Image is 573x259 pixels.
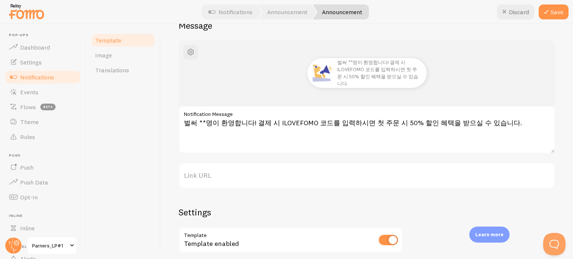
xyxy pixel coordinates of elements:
[20,59,42,66] span: Settings
[543,233,566,255] iframe: Help Scout Beacon - Open
[4,221,81,236] a: Inline
[475,231,504,238] p: Learn more
[20,73,54,81] span: Notifications
[20,103,36,111] span: Flows
[4,175,81,190] a: Push Data
[9,214,81,218] span: Inline
[20,133,35,140] span: Rules
[20,44,50,51] span: Dashboard
[91,33,156,48] a: Template
[4,160,81,175] a: Push
[91,48,156,63] a: Image
[95,66,129,74] span: Translations
[95,51,112,59] span: Image
[20,164,34,171] span: Push
[469,227,510,243] div: Learn more
[4,70,81,85] a: Notifications
[337,59,419,87] p: 벌써 **명이 환영합니다! 결제 시 ILOVEFOMO 코드를 입력하시면 첫 주문 시 50% 할인 혜택을 받으실 수 있습니다.
[4,85,81,100] a: Events
[9,33,81,38] span: Pop-ups
[4,129,81,144] a: Rules
[309,60,336,86] img: Fomo
[179,20,555,31] h2: Message
[20,193,38,201] span: Opt-In
[8,2,45,21] img: fomo-relay-logo-orange.svg
[20,118,39,126] span: Theme
[179,162,555,189] label: Link URL
[179,227,403,254] div: Template enabled
[4,55,81,70] a: Settings
[9,153,81,158] span: Push
[91,63,156,78] a: Translations
[4,114,81,129] a: Theme
[40,104,56,110] span: beta
[4,190,81,205] a: Opt-In
[27,237,77,255] a: Parners_LP#1
[95,37,121,44] span: Template
[20,179,48,186] span: Push Data
[179,206,403,218] h2: Settings
[32,241,68,250] span: Parners_LP#1
[20,88,38,96] span: Events
[179,106,555,119] label: Notification Message
[20,224,35,232] span: Inline
[4,100,81,114] a: Flows beta
[4,40,81,55] a: Dashboard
